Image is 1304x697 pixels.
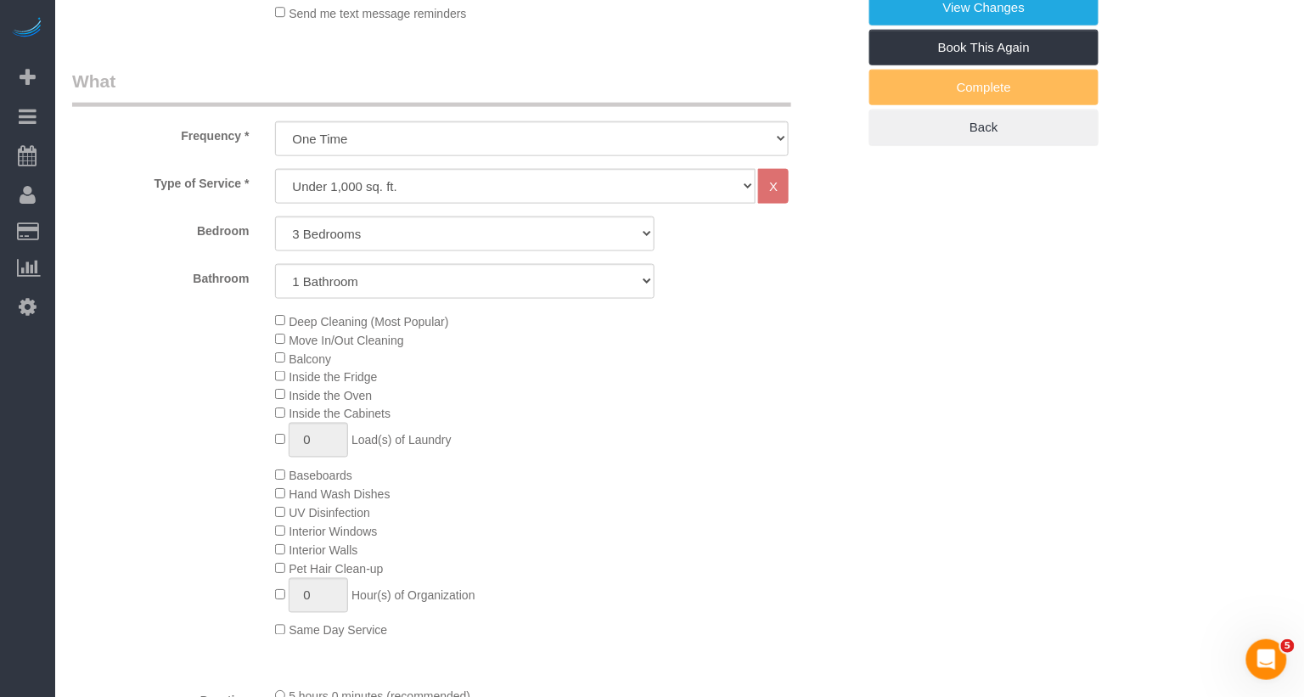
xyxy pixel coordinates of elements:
span: Pet Hair Clean-up [289,563,383,576]
span: 5 [1281,639,1295,653]
legend: What [72,69,791,107]
iframe: Intercom live chat [1246,639,1287,680]
span: Same Day Service [289,624,387,638]
span: Baseboards [289,469,352,483]
a: Book This Again [869,30,1099,65]
label: Frequency * [59,121,262,144]
span: Deep Cleaning (Most Popular) [289,315,448,329]
span: Hand Wash Dishes [289,488,390,502]
label: Bathroom [59,264,262,287]
span: Send me text message reminders [289,7,466,20]
span: Balcony [289,352,331,366]
img: Automaid Logo [10,17,44,41]
span: Inside the Fridge [289,370,377,384]
label: Type of Service * [59,169,262,192]
span: Load(s) of Laundry [351,434,452,447]
span: Inside the Cabinets [289,408,391,421]
span: Interior Walls [289,544,357,558]
label: Bedroom [59,216,262,239]
span: UV Disinfection [289,507,370,520]
span: Inside the Oven [289,389,372,402]
span: Move In/Out Cleaning [289,334,403,347]
a: Back [869,110,1099,145]
span: Interior Windows [289,526,377,539]
span: Hour(s) of Organization [351,589,475,603]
